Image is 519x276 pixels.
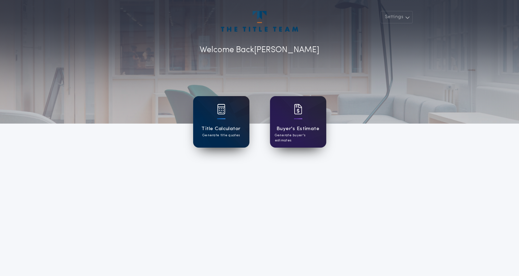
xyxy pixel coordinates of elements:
p: Generate title quotes [202,133,240,138]
img: card icon [217,104,225,114]
p: Generate buyer's estimates [275,133,321,143]
h1: Buyer's Estimate [276,125,319,133]
button: Settings [380,11,413,23]
p: Welcome Back [PERSON_NAME] [200,44,319,56]
img: account-logo [221,11,298,32]
a: card iconBuyer's EstimateGenerate buyer's estimates [270,96,326,148]
img: card icon [294,104,302,114]
h1: Title Calculator [201,125,240,133]
a: card iconTitle CalculatorGenerate title quotes [193,96,249,148]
